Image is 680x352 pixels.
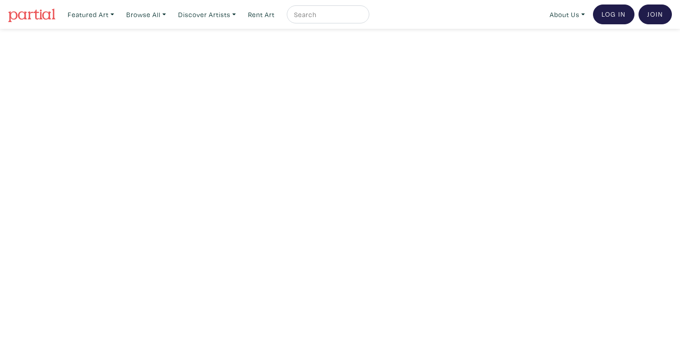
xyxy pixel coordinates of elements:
a: Browse All [122,5,170,24]
a: Join [639,5,672,24]
a: Rent Art [244,5,279,24]
a: About Us [546,5,589,24]
a: Discover Artists [174,5,240,24]
a: Featured Art [64,5,118,24]
a: Log In [593,5,634,24]
input: Search [293,9,361,20]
